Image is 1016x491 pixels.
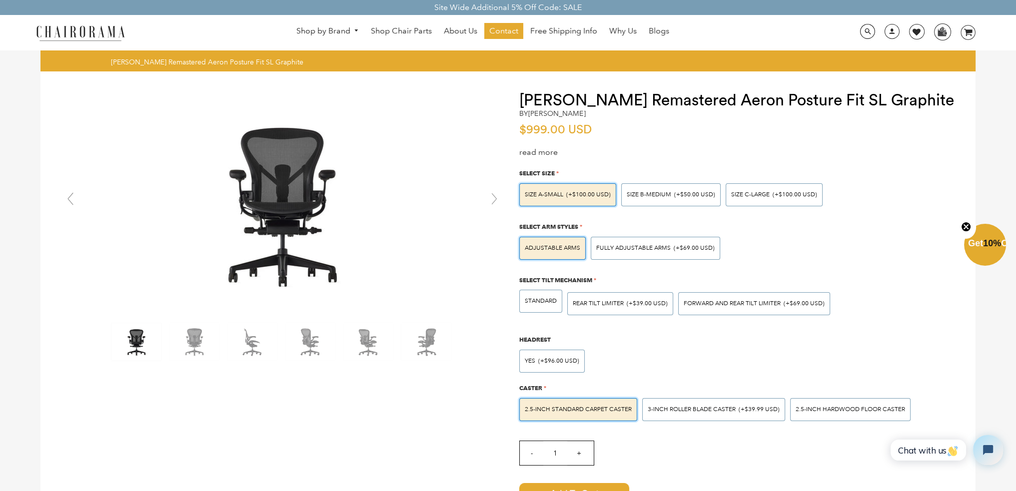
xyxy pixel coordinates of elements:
[519,109,586,118] h2: by
[519,169,555,177] span: Select Size
[968,238,1014,248] span: Get Off
[519,91,956,109] h1: [PERSON_NAME] Remastered Aeron Posture Fit SL Graphite
[30,24,130,41] img: chairorama
[935,24,950,39] img: WhatsApp_Image_2024-07-12_at_16.23.01.webp
[519,223,578,230] span: Select Arm Styles
[649,26,669,36] span: Blogs
[291,23,364,39] a: Shop by Brand
[627,301,668,307] span: (+$39.00 USD)
[520,441,544,465] input: -
[674,245,715,251] span: (+$69.00 USD)
[525,297,557,305] span: STANDARD
[489,26,518,36] span: Contact
[604,23,642,39] a: Why Us
[401,323,451,361] img: Herman Miller Remastered Aeron Posture Fit SL Graphite - chairorama
[609,26,637,36] span: Why Us
[519,336,551,343] span: Headrest
[530,26,597,36] span: Free Shipping Info
[739,407,780,413] span: (+$39.99 USD)
[525,357,535,365] span: Yes
[525,244,580,252] span: Adjustable Arms
[784,301,825,307] span: (+$69.00 USD)
[796,406,905,413] span: 2.5-inch Hardwood Floor Caster
[519,124,592,136] span: $999.00 USD
[343,323,393,361] img: Herman Miller Remastered Aeron Posture Fit SL Graphite - chairorama
[519,384,542,392] span: Caster
[519,276,592,284] span: Select Tilt Mechanism
[674,192,715,198] span: (+$50.00 USD)
[173,23,793,41] nav: DesktopNavigation
[648,406,736,413] span: 3-inch Roller Blade Caster
[525,406,632,413] span: 2.5-inch Standard Carpet Caster
[111,57,303,66] span: [PERSON_NAME] Remastered Aeron Posture Fit SL Graphite
[964,225,1006,267] div: Get10%OffClose teaser
[519,147,558,157] a: read more
[538,358,579,364] span: (+$96.00 USD)
[956,216,976,239] button: Close teaser
[227,323,277,361] img: Herman Miller Remastered Aeron Posture Fit SL Graphite - chairorama
[573,300,624,307] span: REAR TILT LIMITER
[627,191,671,198] span: SIZE B-MEDIUM
[366,23,437,39] a: Shop Chair Parts
[566,192,611,198] span: (+$100.00 USD)
[731,191,770,198] span: SIZE C-LARGE
[528,109,586,118] a: [PERSON_NAME]
[111,57,307,66] nav: breadcrumbs
[484,23,523,39] a: Contact
[684,300,781,307] span: FORWARD AND REAR TILT LIMITER
[525,191,563,198] span: SIZE A-SMALL
[567,441,591,465] input: +
[169,323,219,361] img: Herman Miller Remastered Aeron Posture Fit SL Graphite - chairorama
[132,198,432,208] a: Herman Miller Remastered Aeron Posture Fit SL Graphite - chairorama
[525,23,602,39] a: Free Shipping Info
[439,23,482,39] a: About Us
[111,323,161,361] img: Herman Miller Remastered Aeron Posture Fit SL Graphite - chairorama
[132,91,432,316] img: Herman Miller Remastered Aeron Posture Fit SL Graphite - chairorama
[596,244,671,252] span: Fully Adjustable Arms
[983,238,1001,248] span: 10%
[371,26,432,36] span: Shop Chair Parts
[644,23,674,39] a: Blogs
[880,427,1012,474] iframe: Tidio Chat
[285,323,335,361] img: Herman Miller Remastered Aeron Posture Fit SL Graphite - chairorama
[773,192,817,198] span: (+$100.00 USD)
[444,26,477,36] span: About Us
